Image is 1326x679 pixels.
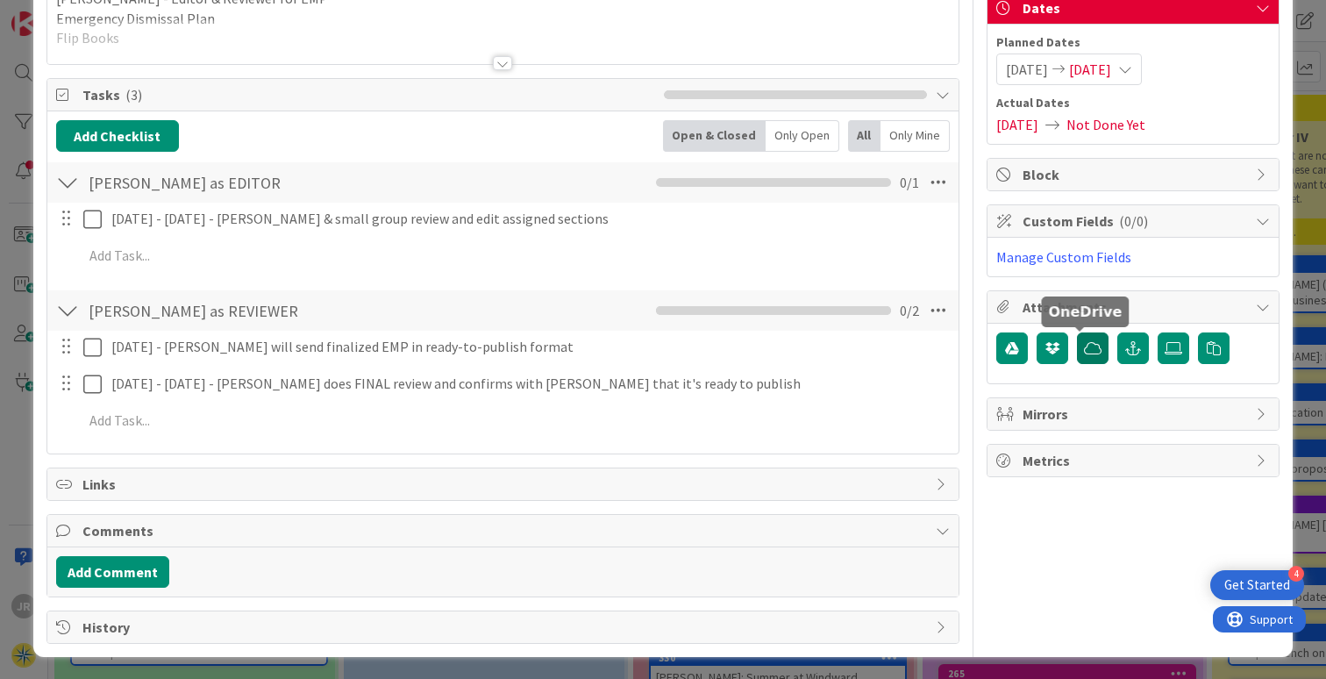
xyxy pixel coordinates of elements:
[1023,211,1247,232] span: Custom Fields
[900,172,919,193] span: 0 / 1
[1023,404,1247,425] span: Mirrors
[996,114,1038,135] span: [DATE]
[111,209,946,229] p: [DATE] - [DATE] - [PERSON_NAME] & small group review and edit assigned sections
[82,520,927,541] span: Comments
[1023,164,1247,185] span: Block
[1023,450,1247,471] span: Metrics
[56,120,179,152] button: Add Checklist
[37,3,80,24] span: Support
[1023,297,1247,318] span: Attachments
[880,120,950,152] div: Only Mine
[82,84,655,105] span: Tasks
[56,9,950,29] p: Emergency Dismissal Plan
[996,94,1270,112] span: Actual Dates
[1119,212,1148,230] span: ( 0/0 )
[663,120,766,152] div: Open & Closed
[111,374,946,394] p: [DATE] - [DATE] - [PERSON_NAME] does FINAL review and confirms with [PERSON_NAME] that it's ready...
[111,337,946,357] p: [DATE] - [PERSON_NAME] will send finalized EMP in ready-to-publish format
[848,120,880,152] div: All
[900,300,919,321] span: 0 / 2
[1066,114,1145,135] span: Not Done Yet
[1049,304,1123,320] h5: OneDrive
[996,33,1270,52] span: Planned Dates
[56,556,169,588] button: Add Comment
[82,295,471,326] input: Add Checklist...
[82,167,471,198] input: Add Checklist...
[1224,576,1290,594] div: Get Started
[1210,570,1304,600] div: Open Get Started checklist, remaining modules: 4
[82,617,927,638] span: History
[996,248,1131,266] a: Manage Custom Fields
[82,474,927,495] span: Links
[1069,59,1111,80] span: [DATE]
[766,120,839,152] div: Only Open
[125,86,142,104] span: ( 3 )
[1006,59,1048,80] span: [DATE]
[1288,566,1304,582] div: 4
